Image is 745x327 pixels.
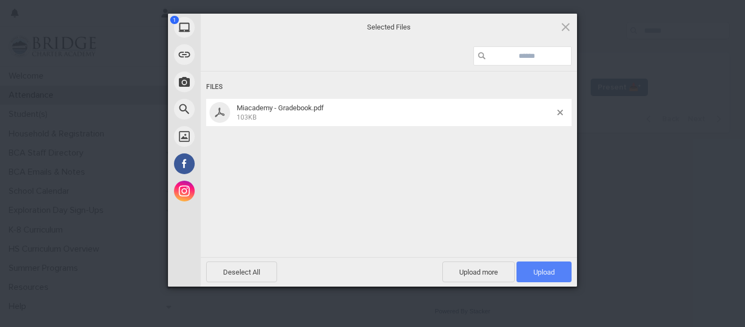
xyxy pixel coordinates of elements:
span: Upload [533,268,555,276]
span: 1 [170,16,179,24]
span: Miacademy - Gradebook.pdf [237,104,324,112]
div: Instagram [168,177,299,205]
div: My Device [168,14,299,41]
span: Deselect All [206,261,277,282]
span: 103KB [237,114,256,121]
span: Upload more [442,261,515,282]
span: Miacademy - Gradebook.pdf [233,104,557,122]
div: Web Search [168,96,299,123]
div: Take Photo [168,68,299,96]
div: Facebook [168,150,299,177]
div: Unsplash [168,123,299,150]
span: Upload [516,261,572,282]
span: Click here or hit ESC to close picker [560,21,572,33]
div: Files [206,77,572,97]
span: Selected Files [280,22,498,32]
div: Link (URL) [168,41,299,68]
